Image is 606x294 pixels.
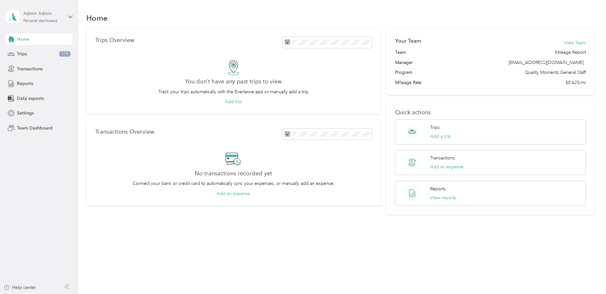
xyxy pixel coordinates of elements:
h2: Your Team [395,37,421,45]
iframe: Everlance-gr Chat Button Frame [570,258,606,294]
span: Settings [17,110,34,116]
button: Add a trip [430,133,451,140]
span: Mileage Report [555,49,586,56]
span: Team Dashboard [17,125,53,131]
p: Trips Overview [95,37,134,44]
span: Transactions [17,66,43,72]
span: Quality Moments General Staff [525,69,586,76]
div: Admin Admin [23,10,63,17]
p: Quick actions [395,109,586,116]
p: Transactions [430,155,455,161]
span: Trips [17,51,27,57]
span: Mileage Rate [395,79,422,86]
span: Reports [17,80,33,87]
div: Personal dashboard [23,19,57,23]
button: Help center [4,284,36,291]
p: Reports [430,185,446,192]
p: Trips [430,124,440,131]
h2: You don’t have any past trips to view [185,78,282,85]
span: Home [17,36,29,43]
button: Add an expense [430,164,464,170]
span: Program [395,69,412,76]
span: $0.625/mi [566,79,586,86]
span: [EMAIL_ADDRESS][DOMAIN_NAME] [509,60,584,65]
h2: No transactions recorded yet [195,170,272,177]
p: Transactions Overview [95,129,154,135]
h1: Home [86,15,108,21]
span: 179 [59,51,70,57]
button: View Team [564,39,586,46]
span: Team [395,49,406,56]
span: Manager [395,59,413,66]
p: Track your trips automatically with the Everlance app or manually add a trip [158,88,308,95]
button: View reports [430,194,456,201]
p: Connect your bank or credit card to automatically sync your expenses, or manually add an expense. [133,180,335,187]
button: Add trip [225,98,242,105]
button: Add an expense [217,190,250,197]
span: Data exports [17,95,44,102]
